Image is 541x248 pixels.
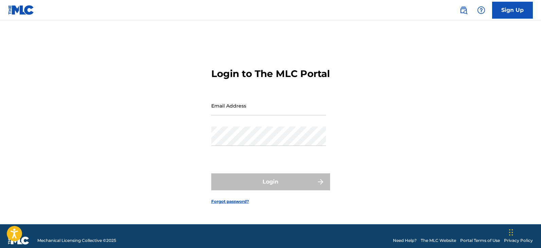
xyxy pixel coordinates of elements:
[507,215,541,248] div: Widget de chat
[460,237,500,244] a: Portal Terms of Use
[393,237,417,244] a: Need Help?
[211,198,249,205] a: Forgot password?
[459,6,468,14] img: search
[211,68,330,80] h3: Login to The MLC Portal
[504,237,533,244] a: Privacy Policy
[457,3,470,17] a: Public Search
[509,222,513,243] div: Arrastrar
[421,237,456,244] a: The MLC Website
[8,5,34,15] img: MLC Logo
[492,2,533,19] a: Sign Up
[507,215,541,248] iframe: Chat Widget
[37,237,116,244] span: Mechanical Licensing Collective © 2025
[474,3,488,17] div: Help
[8,236,29,245] img: logo
[477,6,485,14] img: help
